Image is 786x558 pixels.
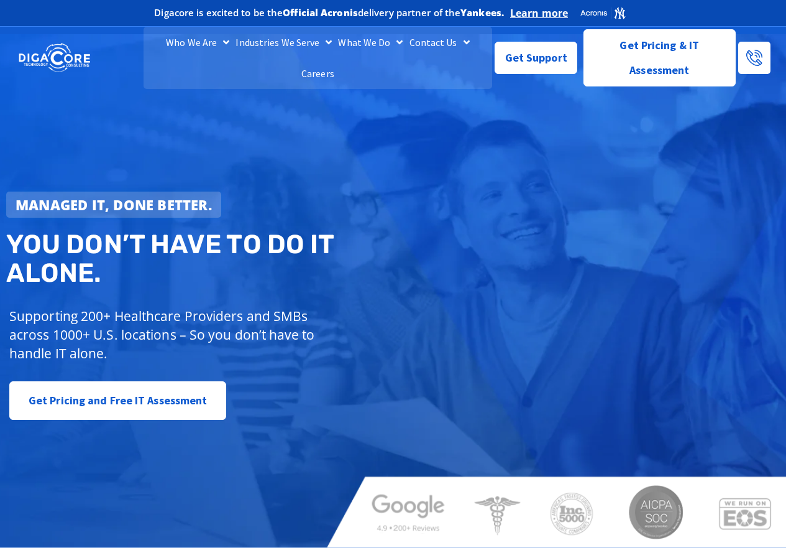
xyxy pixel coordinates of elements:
a: Managed IT, done better. [6,192,221,218]
a: Get Support [495,42,577,74]
a: Careers [298,58,337,89]
a: Contact Us [406,27,473,58]
b: Official Acronis [283,6,358,19]
a: Get Pricing & IT Assessment [583,29,736,86]
a: Who We Are [163,27,232,58]
span: Get Pricing and Free IT Assessment [29,388,207,413]
img: DigaCore Technology Consulting [19,42,90,73]
p: Supporting 200+ Healthcare Providers and SMBs across 1000+ U.S. locations – So you don’t have to ... [9,307,330,363]
b: Yankees. [460,6,504,19]
a: Get Pricing and Free IT Assessment [9,381,226,420]
span: Get Pricing & IT Assessment [593,33,726,83]
a: Industries We Serve [232,27,335,58]
h2: Digacore is excited to be the delivery partner of the [154,8,504,17]
a: Learn more [510,7,568,19]
strong: Managed IT, done better. [16,195,212,214]
a: What We Do [335,27,406,58]
span: Get Support [505,45,567,70]
img: Acronis [580,6,626,20]
nav: Menu [144,27,492,89]
h2: You don’t have to do IT alone. [6,230,401,287]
